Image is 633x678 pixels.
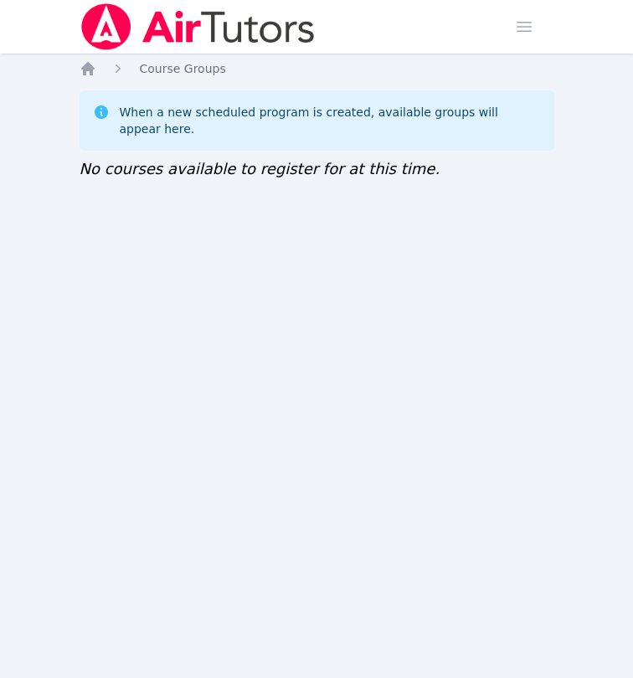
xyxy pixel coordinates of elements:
img: Air Tutors [80,3,316,50]
a: Course Groups [140,60,226,77]
span: Course Groups [140,62,226,75]
nav: Breadcrumb [80,60,554,77]
span: No courses available to register for at this time. [80,160,440,177]
div: When a new scheduled program is created, available groups will appear here. [120,104,541,137]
